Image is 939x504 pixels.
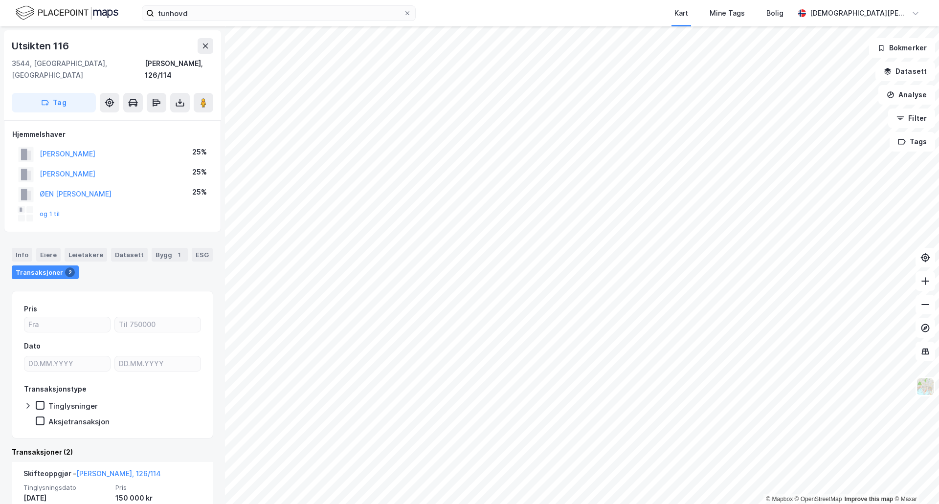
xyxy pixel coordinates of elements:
[890,457,939,504] div: Kontrollprogram for chat
[115,317,201,332] input: Til 750000
[878,85,935,105] button: Analyse
[23,492,110,504] div: [DATE]
[795,496,842,503] a: OpenStreetMap
[12,93,96,112] button: Tag
[192,166,207,178] div: 25%
[115,492,201,504] div: 150 000 kr
[16,4,118,22] img: logo.f888ab2527a4732fd821a326f86c7f29.svg
[115,483,201,492] span: Pris
[810,7,908,19] div: [DEMOGRAPHIC_DATA][PERSON_NAME]
[152,248,188,262] div: Bygg
[12,248,32,262] div: Info
[12,446,213,458] div: Transaksjoner (2)
[12,265,79,279] div: Transaksjoner
[48,417,110,426] div: Aksjetransaksjon
[24,317,110,332] input: Fra
[674,7,688,19] div: Kart
[869,38,935,58] button: Bokmerker
[12,38,71,54] div: Utsikten 116
[888,109,935,128] button: Filter
[192,248,213,262] div: ESG
[65,248,107,262] div: Leietakere
[23,483,110,492] span: Tinglysningsdato
[48,401,98,411] div: Tinglysninger
[916,377,935,396] img: Z
[174,250,184,260] div: 1
[65,267,75,277] div: 2
[192,146,207,158] div: 25%
[890,457,939,504] iframe: Chat Widget
[24,356,110,371] input: DD.MM.YYYY
[24,383,87,395] div: Transaksjonstype
[76,469,161,478] a: [PERSON_NAME], 126/114
[766,7,783,19] div: Bolig
[24,303,37,315] div: Pris
[12,58,145,81] div: 3544, [GEOGRAPHIC_DATA], [GEOGRAPHIC_DATA]
[145,58,213,81] div: [PERSON_NAME], 126/114
[23,468,161,483] div: Skifteoppgjør -
[710,7,745,19] div: Mine Tags
[24,340,41,352] div: Dato
[12,129,213,140] div: Hjemmelshaver
[115,356,201,371] input: DD.MM.YYYY
[111,248,148,262] div: Datasett
[192,186,207,198] div: 25%
[766,496,793,503] a: Mapbox
[875,62,935,81] button: Datasett
[154,6,403,21] input: Søk på adresse, matrikkel, gårdeiere, leietakere eller personer
[845,496,893,503] a: Improve this map
[890,132,935,152] button: Tags
[36,248,61,262] div: Eiere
